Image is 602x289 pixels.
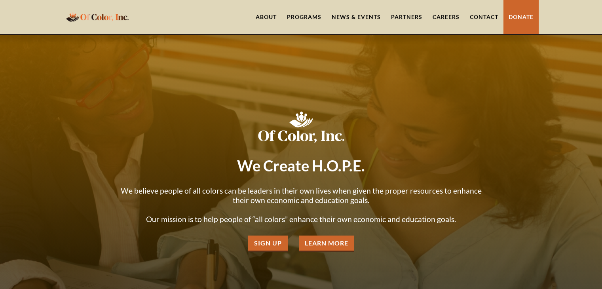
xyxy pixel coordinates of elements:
div: Programs [287,13,321,21]
a: Sign Up [248,236,288,252]
strong: We Create H.O.P.E. [237,156,365,175]
a: Learn More [299,236,354,252]
a: home [64,8,131,26]
p: We believe people of all colors can be leaders in their own lives when given the proper resources... [115,186,487,224]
